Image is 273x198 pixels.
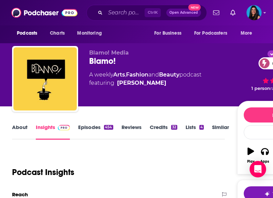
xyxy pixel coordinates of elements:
[113,71,125,78] a: Arts
[228,7,238,19] a: Show notifications dropdown
[246,5,262,20] img: User Profile
[250,161,266,177] div: Open Intercom Messenger
[104,125,113,130] div: 454
[149,27,190,40] button: open menu
[247,160,254,164] div: Play
[105,7,145,18] input: Search podcasts, credits, & more...
[86,5,207,21] div: Search podcasts, credits, & more...
[260,160,269,164] div: Apps
[241,28,252,38] span: More
[264,191,270,197] img: tell me why sparkle
[126,71,148,78] a: Fashion
[11,6,77,19] img: Podchaser - Follow, Share and Rate Podcasts
[251,86,270,91] span: 1 person
[122,124,141,140] a: Reviews
[188,4,201,11] span: New
[58,125,70,130] img: Podchaser Pro
[50,28,65,38] span: Charts
[89,71,201,87] div: A weekly podcast
[125,71,126,78] span: ,
[166,9,201,17] button: Open AdvancedNew
[17,28,37,38] span: Podcasts
[186,124,204,140] a: Lists4
[117,79,166,87] a: Jeremy Kirkland
[171,125,177,130] div: 32
[13,47,77,110] img: Blamo!
[210,7,222,19] a: Show notifications dropdown
[244,143,258,168] button: Play
[36,124,70,140] a: InsightsPodchaser Pro
[212,124,229,140] a: Similar
[194,28,227,38] span: For Podcasters
[148,71,159,78] span: and
[169,11,198,14] span: Open Advanced
[89,79,201,87] span: featuring
[159,71,179,78] a: Beauty
[236,27,261,40] button: open menu
[12,191,28,198] h2: Reach
[12,167,74,177] h1: Podcast Insights
[89,49,129,56] span: Blamo! Media
[145,8,161,17] span: Ctrl K
[199,125,204,130] div: 4
[77,28,102,38] span: Monitoring
[246,5,262,20] span: Logged in as kateyquinn
[72,27,111,40] button: open menu
[190,27,237,40] button: open menu
[45,27,69,40] a: Charts
[150,124,177,140] a: Credits32
[12,124,28,140] a: About
[154,28,181,38] span: For Business
[258,143,272,168] button: Apps
[12,27,46,40] button: open menu
[246,5,262,20] button: Show profile menu
[78,124,113,140] a: Episodes454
